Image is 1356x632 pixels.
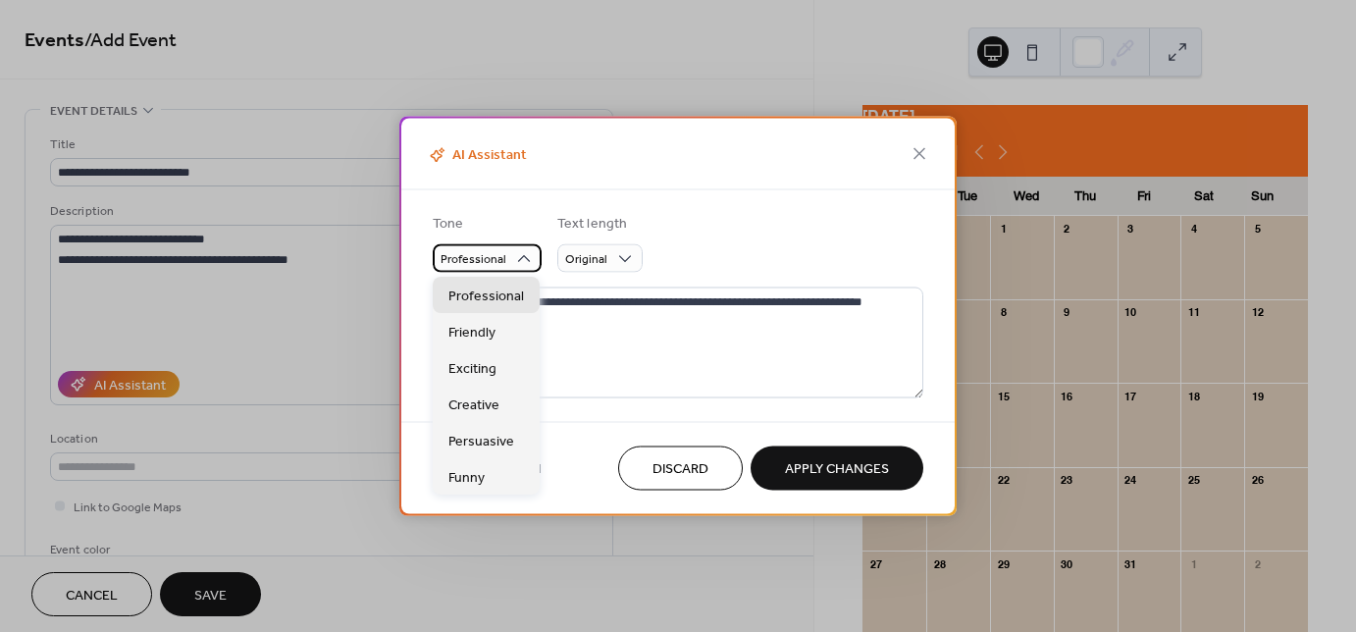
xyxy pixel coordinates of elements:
[618,447,743,491] button: Discard
[448,431,514,451] span: Persuasive
[425,144,527,167] span: AI Assistant
[565,248,607,271] span: Original
[448,467,485,488] span: Funny
[441,248,506,271] span: Professional
[448,286,524,306] span: Professional
[652,459,708,480] span: Discard
[557,214,639,235] div: Text length
[448,358,496,379] span: Exciting
[785,459,889,480] span: Apply Changes
[448,322,495,342] span: Friendly
[448,395,499,415] span: Creative
[751,447,923,491] button: Apply Changes
[433,214,538,235] div: Tone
